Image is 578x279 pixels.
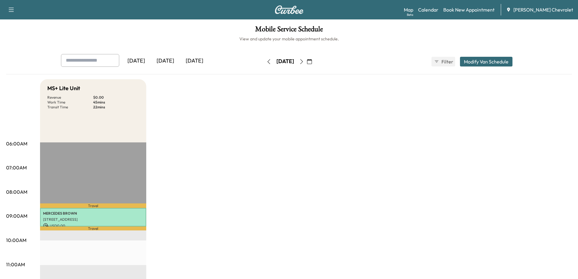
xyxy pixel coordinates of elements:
p: 10:00AM [6,236,26,244]
span: [PERSON_NAME] Chevrolet [513,6,573,13]
button: Filter [431,57,455,66]
a: Calendar [418,6,438,13]
h6: View and update your mobile appointment schedule. [6,36,572,42]
p: Travel [40,203,146,208]
img: Curbee Logo [275,5,304,14]
p: 07:00AM [6,164,27,171]
p: 11:00AM [6,261,25,268]
p: 06:00AM [6,140,27,147]
p: USD 0.00 [43,223,143,229]
p: [STREET_ADDRESS] [43,217,143,222]
p: 22 mins [93,105,139,110]
div: [DATE] [151,54,180,68]
a: MapBeta [404,6,413,13]
p: 08:00AM [6,188,27,196]
p: 45 mins [93,100,139,105]
a: Book New Appointment [443,6,495,13]
h5: MS+ Lite Unit [47,84,80,93]
p: 09:00AM [6,212,27,219]
p: MERCEDES BROWN [43,211,143,216]
p: $ 0.00 [93,95,139,100]
div: Beta [407,12,413,17]
div: [DATE] [180,54,209,68]
p: Revenue [47,95,93,100]
div: [DATE] [122,54,151,68]
button: Modify Van Schedule [460,57,512,66]
p: Work Time [47,100,93,105]
div: [DATE] [276,58,294,65]
p: Travel [40,226,146,230]
p: Transit Time [47,105,93,110]
h1: Mobile Service Schedule [6,26,572,36]
span: Filter [441,58,452,65]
